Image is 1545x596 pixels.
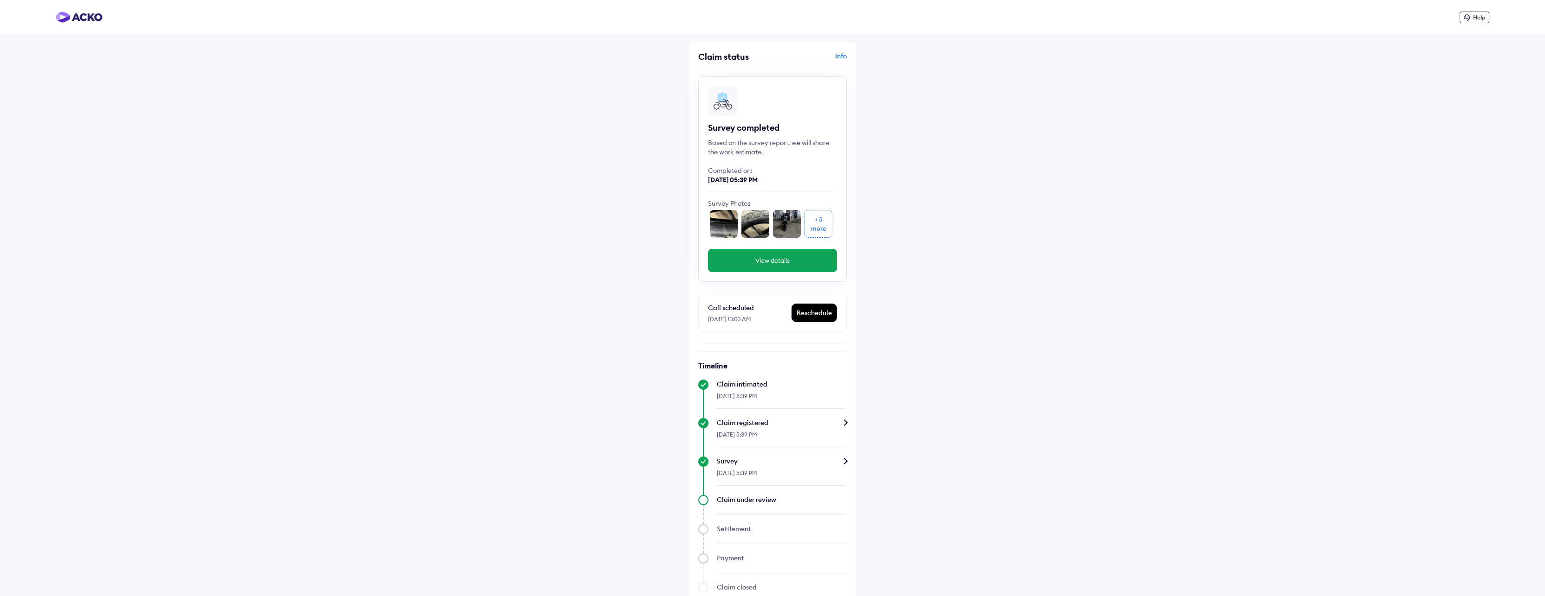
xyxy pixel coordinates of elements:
[698,361,847,370] h6: Timeline
[708,249,837,272] button: View details
[708,313,791,323] div: [DATE] 10:00 AM
[717,457,847,466] div: Survey
[708,138,837,157] div: Based on the survey report, we will share the work estimate.
[717,524,847,533] div: Settlement
[56,12,103,23] img: horizontal-gradient.png
[717,466,847,486] div: [DATE] 5:39 PM
[717,418,847,427] div: Claim registered
[1473,14,1485,21] span: Help
[717,553,847,563] div: Payment
[717,583,847,592] div: Claim closed
[792,304,837,322] div: Reschedule
[708,122,837,133] div: Survey completed
[717,380,847,389] div: Claim intimated
[815,215,822,224] div: + 5
[717,427,847,447] div: [DATE] 5:39 PM
[708,199,837,208] div: Survey Photos
[717,389,847,409] div: [DATE] 5:39 PM
[708,175,837,184] div: [DATE] 05:39 PM
[708,166,837,175] div: Completed on:
[708,302,791,313] div: Call scheduled
[775,51,847,69] div: Info
[717,495,847,504] div: Claim under review
[811,224,826,233] div: more
[773,210,801,238] img: FRONT
[698,51,770,62] div: Claim status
